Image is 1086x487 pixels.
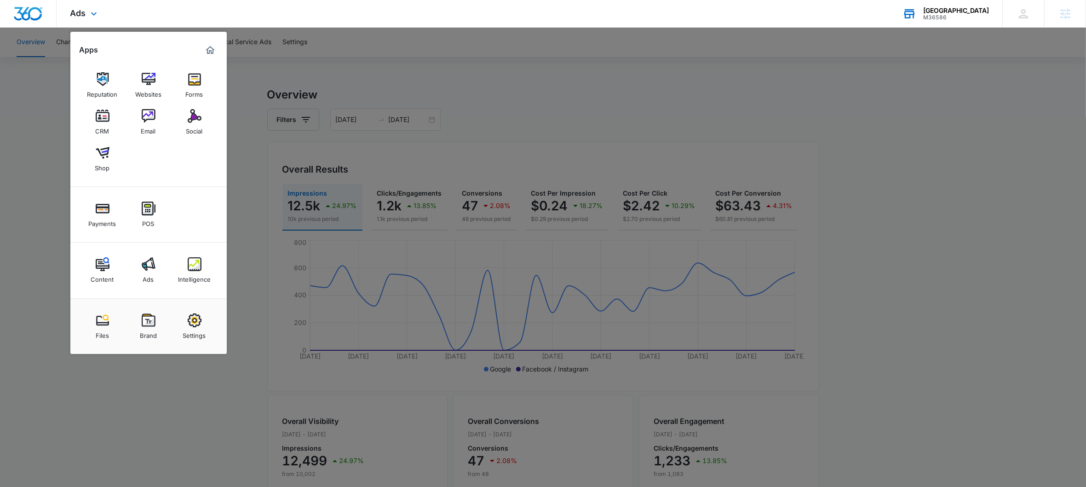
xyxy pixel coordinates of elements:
[923,7,989,14] div: account name
[203,43,218,58] a: Marketing 360® Dashboard
[177,253,212,288] a: Intelligence
[178,271,211,283] div: Intelligence
[89,215,116,227] div: Payments
[96,123,109,135] div: CRM
[85,68,120,103] a: Reputation
[85,309,120,344] a: Files
[140,327,157,339] div: Brand
[70,8,86,18] span: Ads
[183,327,206,339] div: Settings
[80,46,98,54] h2: Apps
[923,14,989,21] div: account id
[131,68,166,103] a: Websites
[143,215,155,227] div: POS
[135,86,161,98] div: Websites
[91,271,114,283] div: Content
[131,197,166,232] a: POS
[131,253,166,288] a: Ads
[177,68,212,103] a: Forms
[85,197,120,232] a: Payments
[85,104,120,139] a: CRM
[131,104,166,139] a: Email
[85,141,120,176] a: Shop
[186,86,203,98] div: Forms
[177,309,212,344] a: Settings
[96,327,109,339] div: Files
[143,271,154,283] div: Ads
[141,123,156,135] div: Email
[177,104,212,139] a: Social
[87,86,118,98] div: Reputation
[95,160,110,172] div: Shop
[131,309,166,344] a: Brand
[85,253,120,288] a: Content
[186,123,203,135] div: Social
